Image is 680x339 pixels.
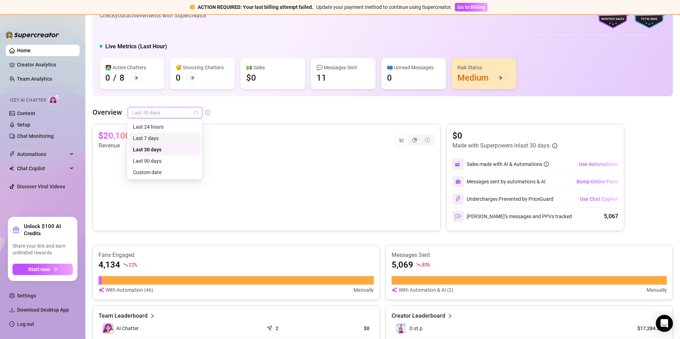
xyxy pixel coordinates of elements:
[17,133,54,139] a: Chat Monitoring
[150,312,155,320] span: right
[596,17,629,22] div: Monthly Sales
[447,312,452,320] span: right
[6,31,59,38] img: logo-BBDzfeDw.svg
[580,193,618,205] button: Use Chat Copilot
[387,64,440,71] div: 📪 Unread Messages
[416,262,421,267] span: fall
[457,64,511,71] div: Risk Status
[129,261,137,268] span: 22 %
[455,213,461,220] img: svg%3e
[133,168,196,176] div: Custom date
[133,123,196,131] div: Last 24 hours
[92,107,122,118] article: Overview
[267,324,274,331] span: send
[323,325,370,332] article: $0
[49,94,60,104] img: AI Chatter
[396,323,406,333] img: O.st.p
[99,130,130,141] article: $20,100
[9,166,14,171] img: Chat Copilot
[576,176,618,187] button: Bump Online Fans
[53,267,58,272] span: arrow-right
[17,111,35,116] a: Content
[190,5,195,10] span: exclamation-circle
[452,176,546,187] div: Messages sent by automations & AI
[116,324,139,332] span: AI Chatter
[105,64,159,71] div: 👩‍💻 Active Chatters
[205,110,210,115] span: info-circle
[392,251,667,259] article: Messages Sent
[387,72,392,84] div: 0
[105,72,110,84] div: 0
[455,161,461,167] img: svg%3e
[133,134,196,142] div: Last 7 days
[632,17,666,22] div: Total Fans
[106,286,153,294] article: With Automation (46)
[24,223,73,237] strong: Unlock $100 AI Credits
[129,167,201,178] div: Custom date
[9,151,15,157] span: thunderbolt
[17,48,31,53] a: Home
[399,286,453,294] article: With Automation & AI (2)
[392,259,413,270] article: 5,069
[395,134,435,146] div: segmented control
[552,143,557,148] span: info-circle
[354,286,374,294] article: Manually
[317,72,326,84] div: 11
[392,312,445,320] article: Creator Leaderboard
[17,122,30,128] a: Setup
[422,261,430,268] span: 85 %
[17,149,68,160] span: Automations
[99,141,147,150] article: Revenue
[630,325,663,332] article: $17,284.53
[316,4,452,10] span: Update your payment method to continue using Supercreator.
[99,251,374,259] article: Fans Engaged
[99,312,148,320] article: Team Leaderboard
[100,11,206,20] article: Check your achievements with Supercreator
[9,307,15,313] span: download
[457,4,485,10] span: Go to Billing
[392,286,397,294] img: svg%3e
[17,321,34,327] a: Log out
[190,75,195,80] span: arrow-right
[194,111,198,115] span: calendar
[412,138,417,142] span: pie-chart
[455,196,461,202] img: svg%3e
[455,4,488,10] a: Go to Billing
[129,133,201,144] div: Last 7 days
[17,293,36,298] a: Settings
[577,179,618,184] span: Bump Online Fans
[129,155,201,167] div: Last 90 days
[544,162,549,167] span: info-circle
[409,325,423,331] span: O.st.p
[105,42,167,51] h5: Live Metrics (Last Hour)
[17,307,69,313] span: Download Desktop App
[176,64,229,71] div: 😴 Snoozing Chatters
[133,157,196,165] div: Last 90 days
[99,259,120,270] article: 4,134
[12,243,73,257] span: Share your link and earn unlimited rewards
[10,97,46,104] span: Izzy AI Chatter
[604,212,618,221] div: 5,067
[647,286,667,294] article: Manually
[176,72,181,84] div: 0
[133,75,138,80] span: arrow-right
[452,211,572,222] div: [PERSON_NAME]’s messages and PPVs tracked
[579,158,618,170] button: Use Automations
[123,262,128,267] span: fall
[455,179,461,184] img: svg%3e
[17,76,52,82] a: Team Analytics
[425,138,430,142] span: dollar-circle
[132,107,198,118] span: Last 30 days
[276,325,278,332] article: 2
[452,141,549,150] article: Made with Superpowers in last 30 days
[119,72,124,84] div: 8
[317,64,370,71] div: 💬 Messages Sent
[129,144,201,155] div: Last 30 days
[129,121,201,133] div: Last 24 hours
[580,196,618,202] span: Use Chat Copilot
[17,163,68,174] span: Chat Copilot
[246,64,299,71] div: 💵 Sales
[498,75,503,80] span: arrow-right
[579,161,618,167] span: Use Automations
[452,193,553,205] div: Undercharges Prevented by PriceGuard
